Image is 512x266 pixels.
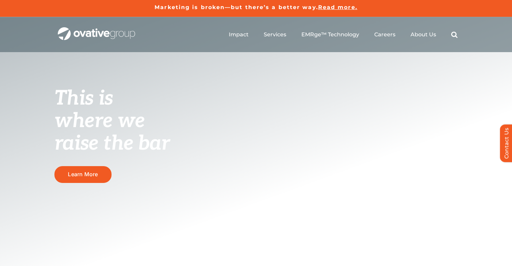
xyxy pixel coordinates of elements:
[68,171,98,178] span: Learn More
[264,31,286,38] a: Services
[155,4,318,10] a: Marketing is broken—but there’s a better way.
[301,31,359,38] a: EMRge™ Technology
[54,166,112,183] a: Learn More
[54,86,113,111] span: This is
[451,31,458,38] a: Search
[229,24,458,45] nav: Menu
[374,31,395,38] a: Careers
[318,4,357,10] a: Read more.
[411,31,436,38] a: About Us
[229,31,249,38] a: Impact
[54,109,170,156] span: where we raise the bar
[58,27,135,33] a: OG_Full_horizontal_WHT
